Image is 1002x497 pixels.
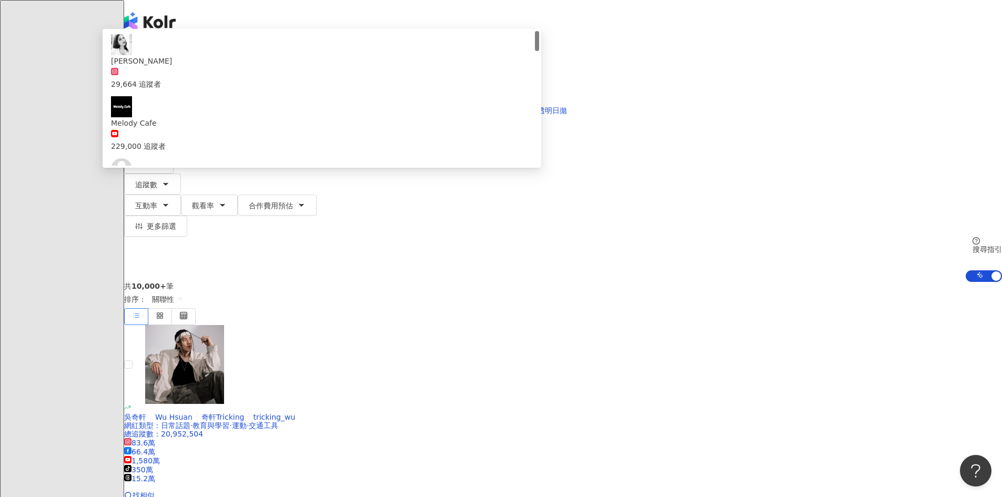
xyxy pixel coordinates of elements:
[124,448,155,456] span: 66.4萬
[232,421,247,430] span: 運動
[124,290,1002,308] div: 排序：
[145,325,224,404] img: KOL Avatar
[960,455,991,486] iframe: Help Scout Beacon - Open
[124,457,160,465] span: 1,580萬
[124,216,187,237] button: 更多篩選
[111,55,533,67] div: [PERSON_NAME]
[111,78,533,90] div: 29,664 追蹤者
[249,421,278,430] span: 交通工具
[124,474,155,483] span: 15.2萬
[124,413,146,421] span: 吳奇軒
[527,100,578,121] button: 透明日拋
[124,12,176,31] img: logo
[111,96,132,117] img: KOL Avatar
[161,421,190,430] span: 日常話題
[201,413,245,421] span: 奇軒Tricking
[253,413,295,421] span: tricking_wu
[124,282,1002,290] div: 共 筆
[973,237,980,245] span: question-circle
[973,245,1002,253] div: 搜尋指引
[147,222,176,230] span: 更多篩選
[111,34,132,55] img: KOL Avatar
[124,465,153,474] span: 350萬
[152,291,184,308] span: 關聯性
[538,106,567,115] span: 透明日拋
[124,430,1002,438] div: 總追蹤數 ： 20,952,504
[192,201,214,210] span: 觀看率
[249,201,293,210] span: 合作費用預估
[124,421,1002,430] div: 網紅類型 ：
[111,140,533,152] div: 229,000 追蹤者
[238,195,317,216] button: 合作費用預估
[155,413,193,421] span: Wu Hsuan
[111,158,132,179] img: KOL Avatar
[193,421,229,430] span: 教育與學習
[111,117,533,129] div: Melody Cafe
[135,180,157,189] span: 追蹤數
[124,70,1002,79] div: 台灣
[131,282,166,290] span: 10,000+
[190,421,193,430] span: ·
[124,439,155,447] span: 83.6萬
[135,201,157,210] span: 互動率
[229,421,231,430] span: ·
[247,421,249,430] span: ·
[124,195,181,216] button: 互動率
[181,195,238,216] button: 觀看率
[124,174,181,195] button: 追蹤數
